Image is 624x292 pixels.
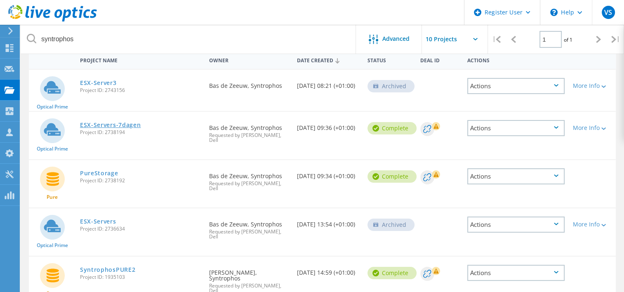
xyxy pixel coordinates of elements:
div: Complete [367,170,417,183]
span: Optical Prime [37,146,68,151]
div: Actions [467,217,565,233]
div: Actions [467,265,565,281]
a: SyntrophosPURE2 [80,267,136,273]
span: Project ID: 2738194 [80,130,201,135]
div: Actions [463,52,569,67]
span: VS [604,9,612,16]
a: Live Optics Dashboard [8,17,97,23]
span: Advanced [382,36,410,42]
span: Pure [47,195,58,200]
span: Project ID: 2738192 [80,178,201,183]
div: Bas de Zeeuw, Syntrophos [205,112,293,151]
div: | [607,25,624,54]
a: ESX-Server3 [80,80,117,86]
div: [DATE] 08:21 (+01:00) [293,70,363,97]
div: Actions [467,120,565,136]
span: Requested by [PERSON_NAME], Dell [209,181,289,191]
a: ESX-Servers-7dagen [80,122,141,128]
div: Complete [367,122,417,134]
div: Archived [367,80,414,92]
span: of 1 [564,36,572,43]
a: PureStorage [80,170,118,176]
span: Requested by [PERSON_NAME], Dell [209,229,289,239]
span: Requested by [PERSON_NAME], Dell [209,133,289,143]
div: Deal Id [416,52,463,67]
a: ESX-Servers [80,219,116,224]
span: Project ID: 1935103 [80,275,201,280]
span: Optical Prime [37,104,68,109]
div: Bas de Zeeuw, Syntrophos [205,160,293,199]
div: [DATE] 09:34 (+01:00) [293,160,363,187]
div: Actions [467,168,565,184]
div: Archived [367,219,414,231]
div: [DATE] 09:36 (+01:00) [293,112,363,139]
div: Project Name [76,52,205,67]
div: More Info [573,221,612,227]
div: | [488,25,505,54]
span: Project ID: 2736634 [80,226,201,231]
div: [DATE] 13:54 (+01:00) [293,208,363,235]
div: Bas de Zeeuw, Syntrophos [205,70,293,97]
div: More Info [573,83,612,89]
div: Bas de Zeeuw, Syntrophos [205,208,293,247]
svg: \n [550,9,558,16]
div: Actions [467,78,565,94]
div: Owner [205,52,293,67]
div: Date Created [293,52,363,68]
span: Optical Prime [37,243,68,248]
input: Search projects by name, owner, ID, company, etc [21,25,356,54]
div: Status [363,52,416,67]
div: [DATE] 14:59 (+01:00) [293,257,363,284]
span: Project ID: 2743156 [80,88,201,93]
div: Complete [367,267,417,279]
div: More Info [573,125,612,131]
